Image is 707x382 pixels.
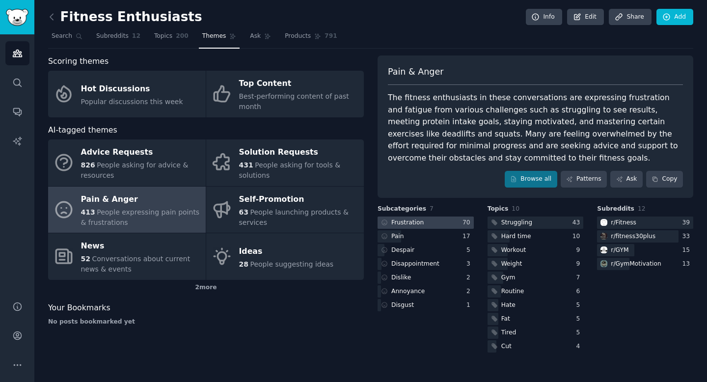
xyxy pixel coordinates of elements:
[572,232,584,241] div: 10
[239,76,359,92] div: Top Content
[281,28,340,49] a: Products791
[81,208,95,216] span: 413
[206,187,364,233] a: Self-Promotion63People launching products & services
[391,301,414,310] div: Disgust
[600,219,607,226] img: Fitness
[246,28,274,49] a: Ask
[430,205,434,212] span: 7
[501,246,526,255] div: Workout
[600,246,607,253] img: GYM
[388,92,683,164] div: The fitness enthusiasts in these conversations are expressing frustration and fatigue from variou...
[48,318,364,327] div: No posts bookmarked yet
[611,218,636,227] div: r/ Fitness
[501,218,532,227] div: Struggling
[239,161,253,169] span: 431
[600,260,607,267] img: GymMotivation
[597,244,693,256] a: GYMr/GYM15
[81,161,189,179] span: People asking for advice & resources
[81,255,190,273] span: Conversations about current news & events
[597,230,693,243] a: fitness30plusr/fitness30plus33
[239,208,248,216] span: 63
[512,205,519,212] span: 10
[391,232,404,241] div: Pain
[576,287,584,296] div: 6
[611,232,655,241] div: r/ fitness30plus
[501,301,516,310] div: Hate
[488,217,584,229] a: Struggling43
[682,218,693,227] div: 39
[466,246,474,255] div: 5
[81,161,95,169] span: 826
[610,171,643,188] a: Ask
[81,98,183,106] span: Popular discussions this week
[378,299,474,311] a: Disgust1
[48,233,206,280] a: News52Conversations about current news & events
[576,246,584,255] div: 9
[250,260,333,268] span: People suggesting ideas
[597,205,634,214] span: Subreddits
[239,161,341,179] span: People asking for tools & solutions
[501,315,510,324] div: Fat
[285,32,311,41] span: Products
[48,187,206,233] a: Pain & Anger413People expressing pain points & frustrations
[132,32,140,41] span: 12
[488,299,584,311] a: Hate5
[488,272,584,284] a: Gym7
[466,260,474,269] div: 3
[93,28,144,49] a: Subreddits12
[388,66,443,78] span: Pain & Anger
[391,246,414,255] div: Despair
[488,205,509,214] span: Topics
[391,273,411,282] div: Dislike
[576,342,584,351] div: 4
[682,260,693,269] div: 13
[391,260,439,269] div: Disappointment
[572,218,584,227] div: 43
[682,246,693,255] div: 15
[638,205,646,212] span: 12
[597,258,693,270] a: GymMotivationr/GymMotivation13
[81,255,90,263] span: 52
[239,191,359,207] div: Self-Promotion
[48,124,117,136] span: AI-tagged themes
[466,301,474,310] div: 1
[609,9,651,26] a: Share
[576,328,584,337] div: 5
[199,28,240,49] a: Themes
[378,272,474,284] a: Dislike2
[239,208,349,226] span: People launching products & services
[81,81,183,97] div: Hot Discussions
[52,32,72,41] span: Search
[466,287,474,296] div: 2
[378,285,474,298] a: Annoyance2
[96,32,129,41] span: Subreddits
[611,260,661,269] div: r/ GymMotivation
[48,71,206,117] a: Hot DiscussionsPopular discussions this week
[378,258,474,270] a: Disappointment3
[488,230,584,243] a: Hard time10
[466,273,474,282] div: 2
[6,9,28,26] img: GummySearch logo
[378,205,426,214] span: Subcategories
[325,32,337,41] span: 791
[151,28,192,49] a: Topics200
[501,342,512,351] div: Cut
[154,32,172,41] span: Topics
[378,217,474,229] a: Frustration70
[488,244,584,256] a: Workout9
[391,218,424,227] div: Frustration
[567,9,604,26] a: Edit
[462,232,474,241] div: 17
[239,92,349,110] span: Best-performing content of past month
[81,145,201,161] div: Advice Requests
[239,244,334,259] div: Ideas
[488,285,584,298] a: Routine6
[682,232,693,241] div: 33
[646,171,683,188] button: Copy
[576,260,584,269] div: 9
[576,301,584,310] div: 5
[561,171,607,188] a: Patterns
[176,32,189,41] span: 200
[488,313,584,325] a: Fat5
[462,218,474,227] div: 70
